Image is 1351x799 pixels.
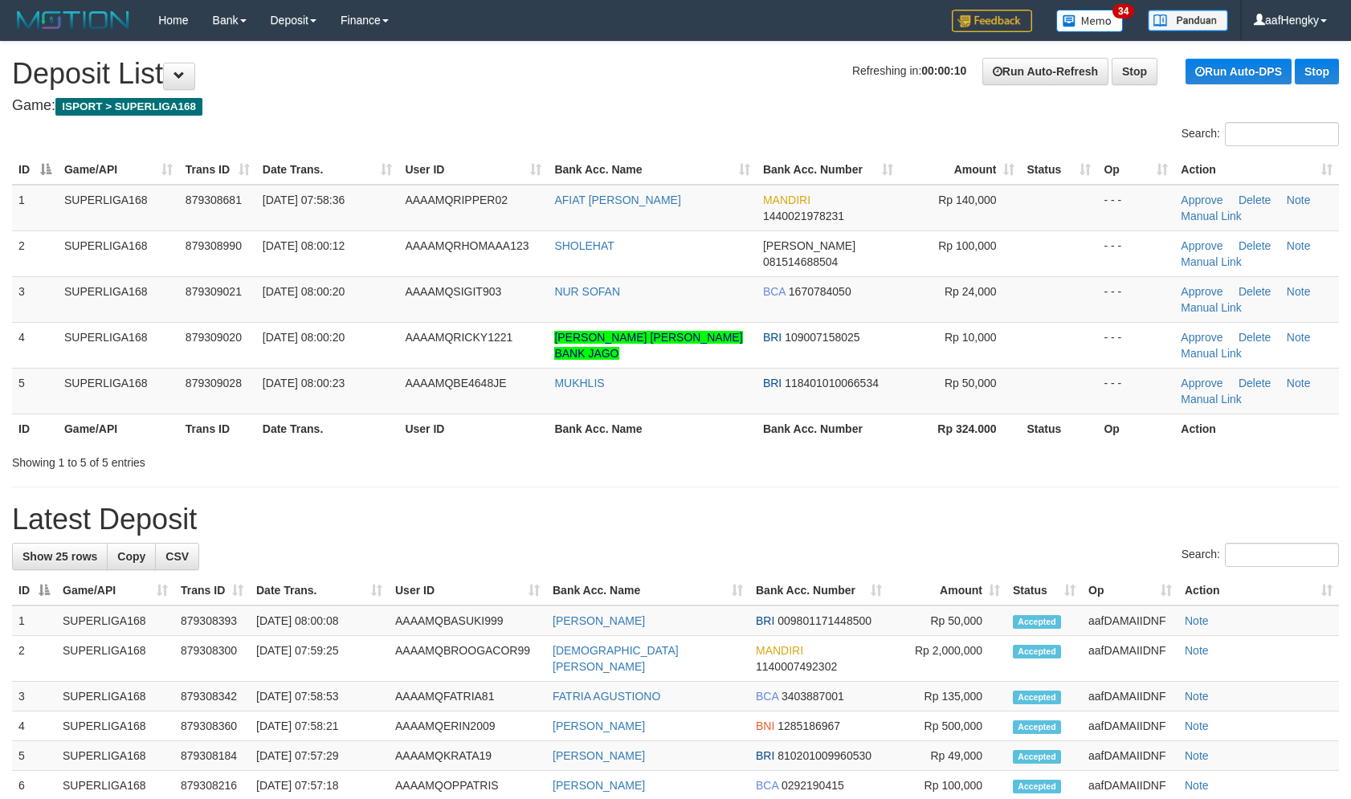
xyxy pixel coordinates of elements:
th: User ID: activate to sort column ascending [389,576,546,605]
h4: Game: [12,98,1339,114]
td: 5 [12,368,58,414]
a: Stop [1295,59,1339,84]
span: Copy 1440021978231 to clipboard [763,210,844,222]
td: AAAAMQBASUKI999 [389,605,546,636]
td: [DATE] 07:58:21 [250,711,389,741]
td: 2 [12,230,58,276]
td: [DATE] 07:59:25 [250,636,389,682]
a: Note [1185,644,1209,657]
td: SUPERLIGA168 [56,605,174,636]
span: Copy [117,550,145,563]
td: - - - [1097,368,1174,414]
a: [PERSON_NAME] [553,614,645,627]
td: Rp 50,000 [888,605,1006,636]
td: SUPERLIGA168 [58,322,179,368]
th: Date Trans.: activate to sort column ascending [256,155,399,185]
span: Copy 0292190415 to clipboard [782,779,844,792]
a: Show 25 rows [12,543,108,570]
a: Delete [1239,377,1271,389]
th: Amount: activate to sort column ascending [888,576,1006,605]
a: Note [1185,690,1209,703]
a: FATRIA AGUSTIONO [553,690,660,703]
a: [PERSON_NAME] [PERSON_NAME] BANK JAGO [554,331,742,360]
a: Manual Link [1181,347,1242,360]
td: SUPERLIGA168 [58,276,179,322]
th: Bank Acc. Number: activate to sort column ascending [749,576,888,605]
span: BRI [756,614,774,627]
td: 879308342 [174,682,250,711]
span: [DATE] 07:58:36 [263,194,345,206]
a: CSV [155,543,199,570]
img: Button%20Memo.svg [1056,10,1124,32]
span: [DATE] 08:00:23 [263,377,345,389]
th: Op [1097,414,1174,443]
span: [PERSON_NAME] [763,239,855,252]
td: - - - [1097,230,1174,276]
th: Status: activate to sort column ascending [1021,155,1098,185]
span: AAAAMQRHOMAAA123 [405,239,529,252]
input: Search: [1225,543,1339,567]
td: aafDAMAIIDNF [1082,605,1178,636]
td: SUPERLIGA168 [58,230,179,276]
span: Show 25 rows [22,550,97,563]
span: BRI [763,377,782,389]
span: Copy 081514688504 to clipboard [763,255,838,268]
a: Note [1185,749,1209,762]
th: Trans ID: activate to sort column ascending [174,576,250,605]
th: Op: activate to sort column ascending [1082,576,1178,605]
a: [PERSON_NAME] [553,720,645,732]
th: Bank Acc. Name: activate to sort column ascending [546,576,749,605]
th: Rp 324.000 [900,414,1021,443]
span: Refreshing in: [852,64,966,77]
td: Rp 500,000 [888,711,1006,741]
strong: 00:00:10 [921,64,966,77]
img: panduan.png [1148,10,1228,31]
td: aafDAMAIIDNF [1082,682,1178,711]
span: AAAAMQSIGIT903 [405,285,501,298]
th: ID: activate to sort column descending [12,576,56,605]
th: Action: activate to sort column ascending [1178,576,1339,605]
a: Delete [1239,239,1271,252]
a: Copy [107,543,156,570]
h1: Deposit List [12,58,1339,90]
span: 879308681 [186,194,242,206]
td: 1 [12,185,58,231]
span: Copy 3403887001 to clipboard [782,690,844,703]
h1: Latest Deposit [12,503,1339,536]
td: 5 [12,741,56,771]
a: Note [1287,194,1311,206]
th: Trans ID [179,414,256,443]
span: Copy 109007158025 to clipboard [785,331,859,344]
a: SHOLEHAT [554,239,614,252]
a: Manual Link [1181,255,1242,268]
a: Note [1287,239,1311,252]
th: Op: activate to sort column ascending [1097,155,1174,185]
span: BCA [756,779,778,792]
a: Delete [1239,285,1271,298]
a: Delete [1239,194,1271,206]
span: Rp 24,000 [945,285,997,298]
td: 2 [12,636,56,682]
a: Note [1185,720,1209,732]
td: - - - [1097,276,1174,322]
th: Action [1174,414,1339,443]
td: [DATE] 08:00:08 [250,605,389,636]
span: Copy 1140007492302 to clipboard [756,660,837,673]
a: NUR SOFAN [554,285,620,298]
a: Approve [1181,331,1222,344]
a: Note [1287,377,1311,389]
td: SUPERLIGA168 [56,636,174,682]
span: Accepted [1013,691,1061,704]
span: BNI [756,720,774,732]
th: Game/API: activate to sort column ascending [58,155,179,185]
td: 879308360 [174,711,250,741]
a: AFIAT [PERSON_NAME] [554,194,680,206]
span: Rp 10,000 [945,331,997,344]
a: Approve [1181,285,1222,298]
span: AAAAMQRIPPER02 [405,194,508,206]
td: SUPERLIGA168 [58,185,179,231]
th: Status: activate to sort column ascending [1006,576,1082,605]
td: 4 [12,322,58,368]
span: 879308990 [186,239,242,252]
span: [DATE] 08:00:20 [263,285,345,298]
